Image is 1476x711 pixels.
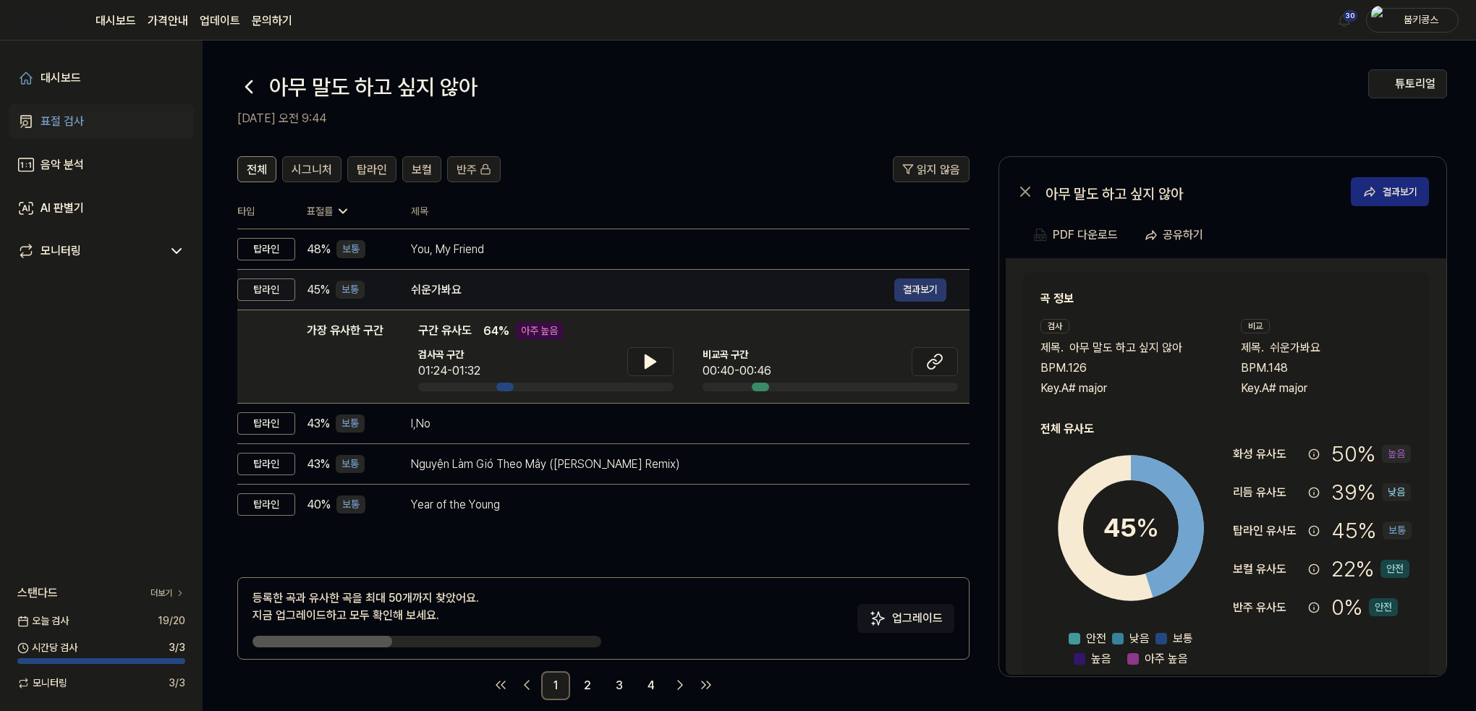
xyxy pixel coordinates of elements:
span: 모니터링 [17,676,67,691]
span: 오늘 검사 [17,613,69,629]
div: BPM. 148 [1241,359,1412,377]
a: Sparkles업그레이드 [857,616,954,630]
th: 제목 [411,194,970,229]
button: 공유하기 [1138,221,1215,250]
div: 45 [1103,508,1159,548]
div: 탑라인 [237,412,295,435]
th: 타입 [237,194,295,229]
div: 아무 말도 하고 싶지 않아 [1045,183,1335,200]
div: 보통 [336,495,365,514]
div: 붐키콩스 [1393,12,1449,27]
span: 아주 높음 [1145,650,1188,668]
div: 가장 유사한 구간 [307,322,383,391]
span: 비교곡 구간 [703,347,771,362]
span: 탑라인 [357,161,387,179]
button: 튜토리얼 [1368,69,1447,98]
span: 64 % [483,323,509,340]
div: 39 % [1331,476,1411,508]
a: 3 [605,671,634,700]
div: 공유하기 [1163,226,1203,244]
h2: 전체 유사도 [1040,420,1412,438]
button: 반주 [447,156,501,182]
div: 탑라인 유사도 [1233,522,1302,540]
span: 보통 [1173,630,1193,647]
div: 보통 [336,240,365,258]
div: 0 % [1331,591,1398,623]
div: 아주 높음 [515,322,564,340]
span: 19 / 20 [158,613,185,629]
button: 결과보기 [894,278,946,302]
div: 45 % [1331,514,1412,547]
button: 보컬 [402,156,441,182]
span: 43 % [307,456,330,473]
div: 탑라인 [237,238,295,260]
div: Key. A# major [1241,380,1412,397]
div: I,No [411,415,946,433]
nav: pagination [237,671,970,700]
div: 리듬 유사도 [1233,484,1302,501]
span: 48 % [307,241,331,258]
img: Help [1380,78,1392,90]
img: 알림 [1336,12,1353,29]
span: 시간당 검사 [17,640,77,655]
a: 1 [541,671,570,700]
div: 낮음 [1382,483,1411,501]
div: PDF 다운로드 [1053,226,1118,244]
div: 음악 분석 [41,156,84,174]
div: BPM. 126 [1040,359,1212,377]
a: 곡 정보검사제목.아무 말도 하고 싶지 않아BPM.126Key.A# major비교제목.쉬운가봐요BPM.148Key.A# major전체 유사도45%안전낮음보통높음아주 높음화성 유... [1006,258,1446,675]
span: 45 % [307,281,330,299]
span: 구간 유사도 [418,322,472,340]
a: Go to next page [669,673,692,697]
div: 반주 유사도 [1233,599,1302,616]
h1: 아무 말도 하고 싶지 않아 [269,71,478,103]
div: 검사 [1040,319,1069,333]
a: Go to previous page [515,673,538,697]
div: 쉬운가봐요 [411,281,894,299]
span: 읽지 않음 [917,161,960,179]
a: 음악 분석 [9,148,194,182]
a: Go to first page [489,673,512,697]
span: 안전 [1086,630,1106,647]
div: 표절 검사 [41,113,84,130]
span: 검사곡 구간 [418,347,480,362]
button: 결과보기 [1351,177,1429,206]
div: 등록한 곡과 유사한 곡을 최대 50개까지 찾았어요. 지금 업그레이드하고 모두 확인해 보세요. [253,589,479,624]
a: AI 판별기 [9,191,194,226]
div: 보통 [1383,521,1412,540]
span: 아무 말도 하고 싶지 않아 [1069,339,1182,357]
button: 시그니처 [282,156,342,182]
div: 표절률 [307,204,388,219]
img: PDF Download [1034,229,1047,242]
div: 01:24-01:32 [418,362,480,380]
div: Year of the Young [411,496,946,514]
a: 4 [637,671,666,700]
div: 탑라인 [237,453,295,475]
span: 제목 . [1040,339,1064,357]
a: 문의하기 [252,12,292,30]
div: 안전 [1369,598,1398,616]
button: 읽지 않음 [893,156,970,182]
span: 낮음 [1129,630,1150,647]
div: 화성 유사도 [1233,446,1302,463]
h2: 곡 정보 [1040,290,1412,307]
a: 업데이트 [200,12,240,30]
button: profile붐키콩스 [1366,8,1459,33]
div: 비교 [1241,319,1270,333]
img: profile [1371,6,1388,35]
div: 보통 [336,455,365,473]
button: 업그레이드 [857,604,954,633]
a: 대시보드 [96,12,136,30]
a: 대시보드 [9,61,194,95]
div: 00:40-00:46 [703,362,771,380]
a: Go to last page [695,673,718,697]
div: AI 판별기 [41,200,84,217]
div: 높음 [1382,445,1411,463]
img: Sparkles [869,610,886,627]
div: 탑라인 [237,493,295,516]
span: 반주 [457,161,477,179]
span: 43 % [307,415,330,433]
span: 전체 [247,161,267,179]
